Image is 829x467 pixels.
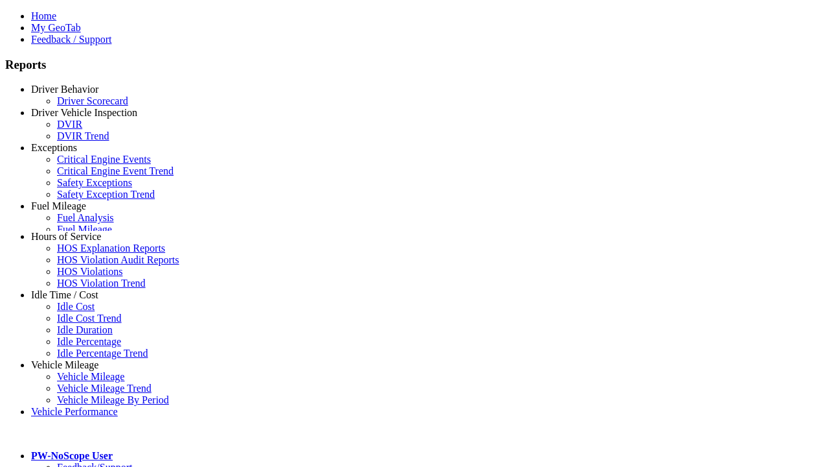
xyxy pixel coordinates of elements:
[5,58,824,72] h3: Reports
[57,383,152,394] a: Vehicle Mileage Trend
[57,324,113,335] a: Idle Duration
[57,95,128,106] a: Driver Scorecard
[57,165,174,176] a: Critical Engine Event Trend
[31,200,86,211] a: Fuel Mileage
[31,231,101,242] a: Hours of Service
[31,10,56,21] a: Home
[57,266,122,277] a: HOS Violations
[57,254,179,265] a: HOS Violation Audit Reports
[57,243,165,254] a: HOS Explanation Reports
[31,359,98,370] a: Vehicle Mileage
[57,224,112,235] a: Fuel Mileage
[31,107,137,118] a: Driver Vehicle Inspection
[31,34,111,45] a: Feedback / Support
[31,84,98,95] a: Driver Behavior
[57,371,124,382] a: Vehicle Mileage
[31,142,77,153] a: Exceptions
[31,450,113,461] a: PW-NoScope User
[57,301,95,312] a: Idle Cost
[31,289,98,300] a: Idle Time / Cost
[57,189,155,200] a: Safety Exception Trend
[57,348,148,359] a: Idle Percentage Trend
[57,119,82,130] a: DVIR
[57,212,114,223] a: Fuel Analysis
[57,177,132,188] a: Safety Exceptions
[31,406,118,417] a: Vehicle Performance
[57,336,121,347] a: Idle Percentage
[57,130,109,141] a: DVIR Trend
[31,22,81,33] a: My GeoTab
[57,313,122,324] a: Idle Cost Trend
[57,394,169,405] a: Vehicle Mileage By Period
[57,154,151,165] a: Critical Engine Events
[57,278,146,289] a: HOS Violation Trend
